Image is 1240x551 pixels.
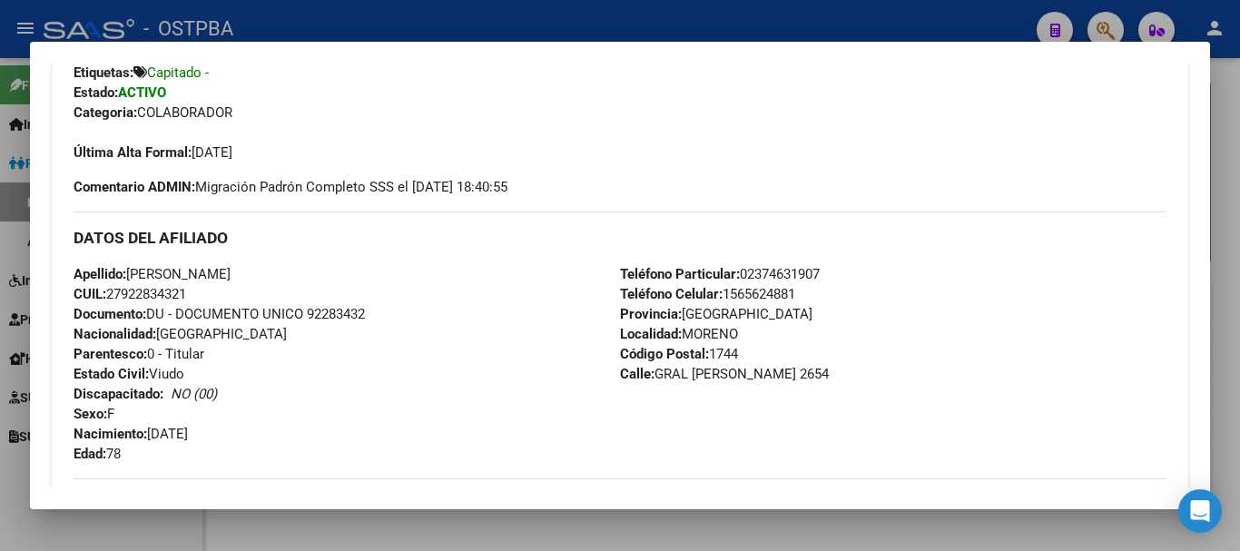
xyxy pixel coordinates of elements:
span: GRAL [PERSON_NAME] 2654 [620,366,829,382]
strong: Estado: [74,84,118,101]
strong: Categoria: [74,104,137,121]
span: [GEOGRAPHIC_DATA] [74,326,287,342]
h3: DATOS DEL AFILIADO [74,228,1166,248]
span: 1565624881 [620,286,795,302]
strong: Teléfono Celular: [620,286,723,302]
strong: Código Postal: [620,346,709,362]
strong: Edad: [74,446,106,462]
strong: Calle: [620,366,654,382]
strong: Localidad: [620,326,682,342]
strong: Sexo: [74,406,107,422]
strong: Nacimiento: [74,426,147,442]
strong: ACTIVO [118,84,166,101]
span: Capitado - [147,64,209,81]
span: [DATE] [74,144,232,161]
strong: Nacionalidad: [74,326,156,342]
span: 0 - Titular [74,346,204,362]
strong: Provincia: [620,306,682,322]
div: Open Intercom Messenger [1178,489,1222,533]
i: NO (00) [171,386,217,402]
span: 1744 [620,346,738,362]
strong: Estado Civil: [74,366,149,382]
span: 78 [74,446,121,462]
strong: Comentario ADMIN: [74,179,195,195]
strong: Teléfono Particular: [620,266,740,282]
strong: Última Alta Formal: [74,144,192,161]
span: Migración Padrón Completo SSS el [DATE] 18:40:55 [74,177,507,197]
span: 27922834321 [74,286,186,302]
strong: Apellido: [74,266,126,282]
div: COLABORADOR [74,103,1166,123]
span: [DATE] [74,426,188,442]
strong: CUIL: [74,286,106,302]
span: [PERSON_NAME] [74,266,231,282]
strong: Discapacitado: [74,386,163,402]
span: Viudo [74,366,184,382]
strong: Etiquetas: [74,64,133,81]
strong: Documento: [74,306,146,322]
span: DU - DOCUMENTO UNICO 92283432 [74,306,365,322]
span: 02374631907 [620,266,820,282]
strong: Parentesco: [74,346,147,362]
span: [GEOGRAPHIC_DATA] [620,306,812,322]
span: MORENO [620,326,738,342]
span: F [74,406,114,422]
